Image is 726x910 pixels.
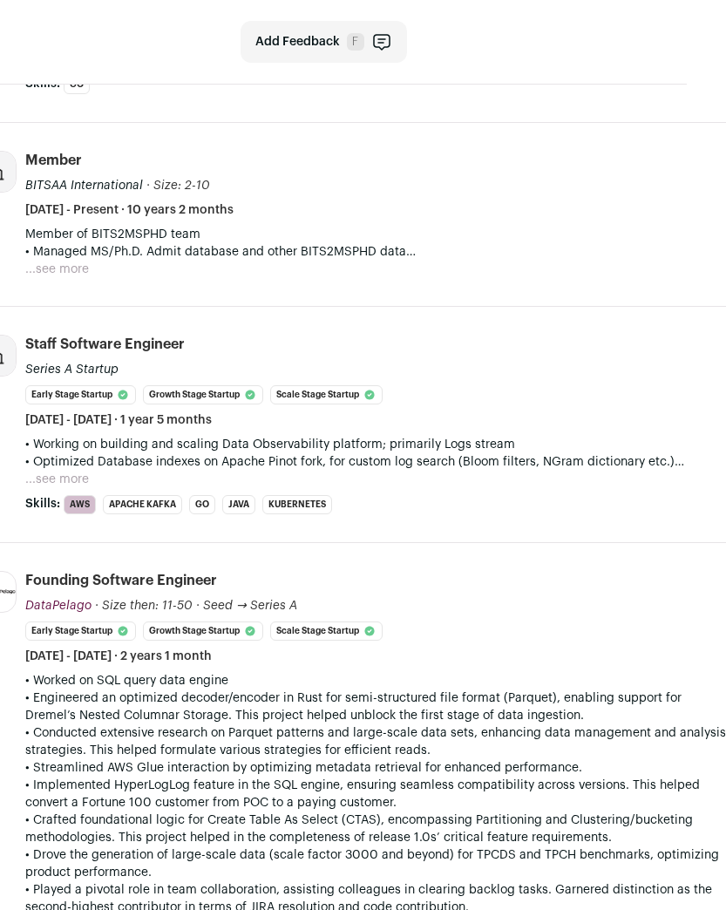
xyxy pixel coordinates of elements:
li: Go [189,495,215,514]
button: ...see more [25,261,89,278]
div: Staff Software Engineer [25,335,185,354]
span: · Size: 2-10 [146,180,210,192]
span: BITSAA International [25,180,143,192]
span: Series A Startup [25,363,119,376]
button: ...see more [25,471,89,488]
span: Seed → Series A [203,600,297,612]
span: Add Feedback [255,33,340,51]
span: [DATE] - [DATE] · 2 years 1 month [25,648,212,665]
li: Apache Kafka [103,495,182,514]
li: Scale Stage Startup [270,621,383,641]
li: Early Stage Startup [25,621,136,641]
li: Growth Stage Startup [143,385,263,404]
button: Add Feedback F [241,21,407,63]
li: Growth Stage Startup [143,621,263,641]
li: Java [222,495,255,514]
li: Kubernetes [262,495,332,514]
span: [DATE] - [DATE] · 1 year 5 months [25,411,212,429]
li: Scale Stage Startup [270,385,383,404]
li: Go [64,75,90,94]
li: AWS [64,495,96,514]
span: [DATE] - Present · 10 years 2 months [25,201,234,219]
div: Member [25,151,82,170]
span: · Size then: 11-50 [95,600,193,612]
span: Skills: [25,495,60,513]
span: F [347,33,364,51]
span: · [196,597,200,615]
li: Early Stage Startup [25,385,136,404]
span: DataPelago [25,600,92,612]
div: Founding Software Engineer [25,571,217,590]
